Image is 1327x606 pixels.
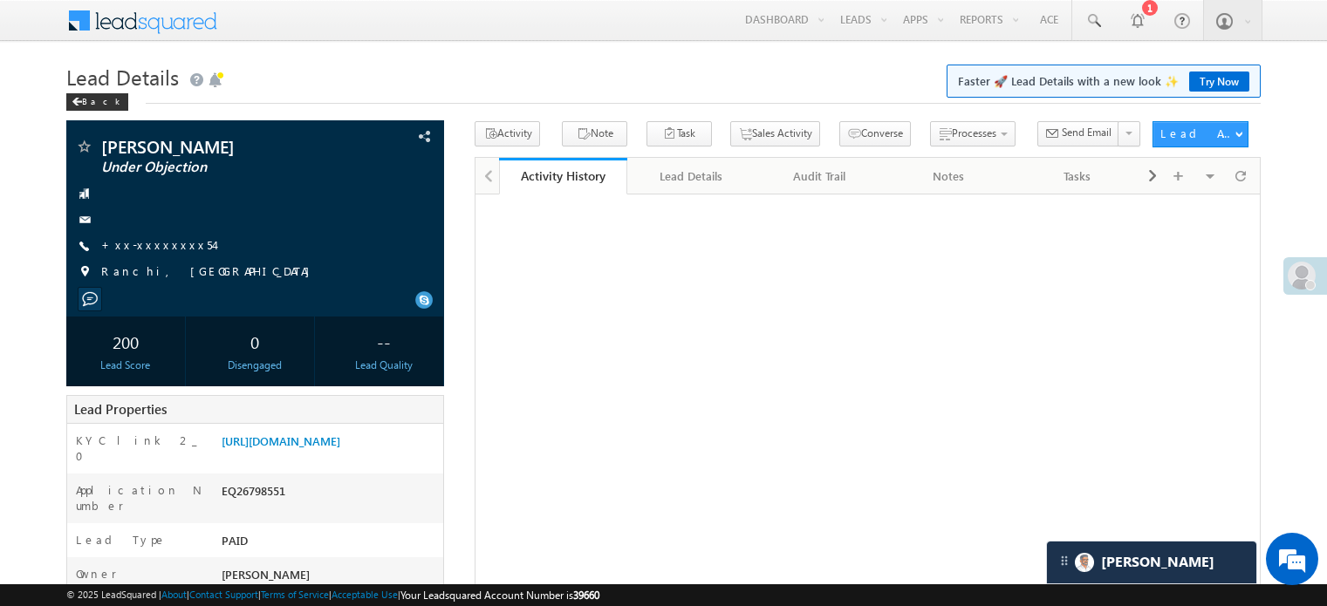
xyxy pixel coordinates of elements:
[200,357,310,373] div: Disengaged
[1189,71,1249,92] a: Try Now
[66,92,137,107] a: Back
[222,567,310,582] span: [PERSON_NAME]
[627,158,756,194] a: Lead Details
[101,138,335,155] span: [PERSON_NAME]
[66,63,179,91] span: Lead Details
[952,126,996,140] span: Processes
[1028,166,1126,187] div: Tasks
[329,325,439,357] div: --
[499,158,627,194] a: Activity History
[839,121,911,146] button: Converse
[1057,554,1071,568] img: carter-drag
[1153,121,1248,147] button: Lead Actions
[646,121,712,146] button: Task
[101,159,335,176] span: Under Objection
[66,93,128,111] div: Back
[475,121,540,146] button: Activity
[756,158,885,194] a: Audit Trail
[101,237,214,252] a: +xx-xxxxxxxx54
[573,589,599,602] span: 39660
[261,589,329,600] a: Terms of Service
[1037,121,1119,146] button: Send Email
[562,121,627,146] button: Note
[1101,554,1214,570] span: Carter
[730,121,820,146] button: Sales Activity
[1046,541,1257,584] div: carter-dragCarter[PERSON_NAME]
[1160,126,1235,141] div: Lead Actions
[76,482,203,514] label: Application Number
[899,166,997,187] div: Notes
[76,532,167,548] label: Lead Type
[930,121,1016,146] button: Processes
[222,433,340,448] a: [URL][DOMAIN_NAME]
[76,432,203,464] label: KYC link 2_0
[74,400,167,418] span: Lead Properties
[161,589,187,600] a: About
[1062,125,1112,140] span: Send Email
[200,325,310,357] div: 0
[770,166,869,187] div: Audit Trail
[217,482,443,507] div: EQ26798551
[400,589,599,602] span: Your Leadsquared Account Number is
[71,357,181,373] div: Lead Score
[958,72,1249,90] span: Faster 🚀 Lead Details with a new look ✨
[329,357,439,373] div: Lead Quality
[189,589,258,600] a: Contact Support
[76,566,117,582] label: Owner
[71,325,181,357] div: 200
[101,263,318,281] span: Ranchi, [GEOGRAPHIC_DATA]
[217,532,443,556] div: PAID
[1075,553,1094,572] img: Carter
[332,589,398,600] a: Acceptable Use
[66,587,599,603] span: © 2025 LeadSquared | | | | |
[1014,158,1142,194] a: Tasks
[885,158,1013,194] a: Notes
[512,167,614,184] div: Activity History
[641,166,740,187] div: Lead Details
